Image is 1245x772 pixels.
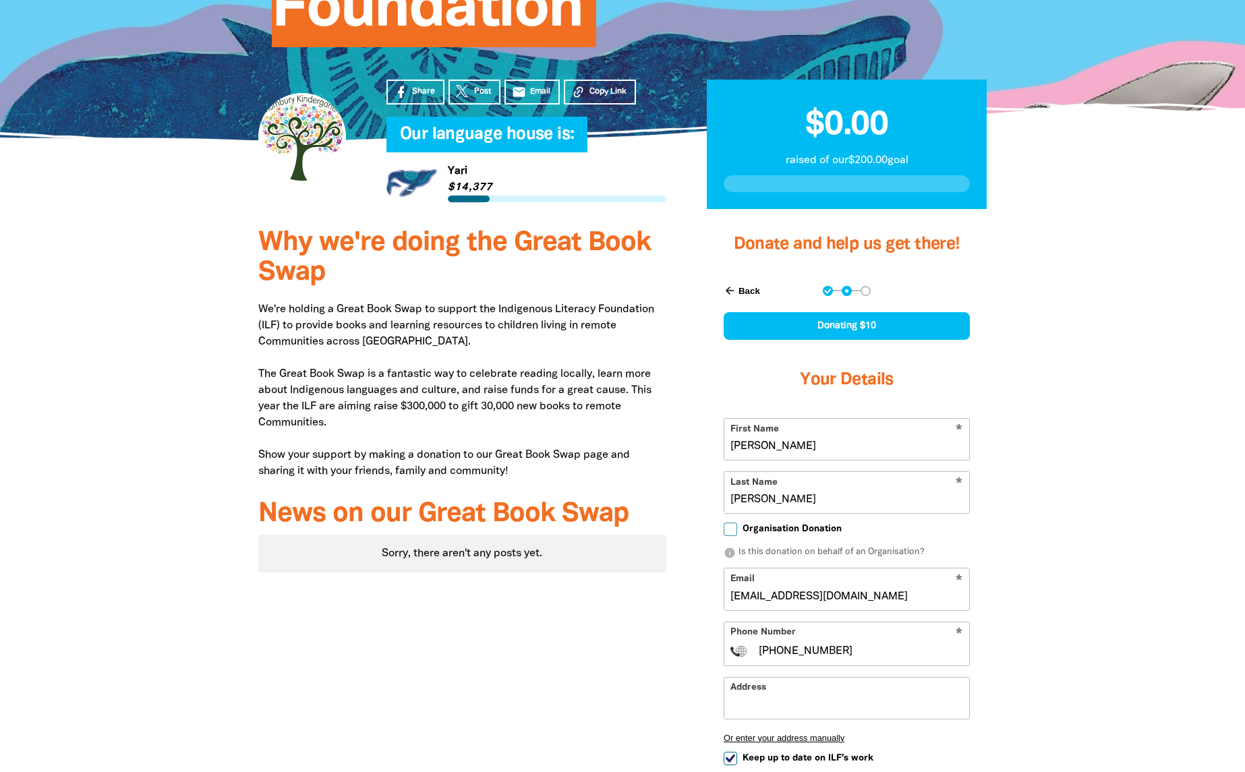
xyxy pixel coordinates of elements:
i: info [724,547,736,559]
button: Or enter your address manually [724,733,970,743]
a: Post [448,80,500,105]
h6: My Team [386,139,666,147]
a: Share [386,80,444,105]
span: Email [530,86,550,98]
span: Copy Link [589,86,627,98]
div: Paginated content [258,535,666,572]
h3: News on our Great Book Swap [258,500,666,529]
button: Back [718,279,765,302]
span: Donate and help us get there! [734,237,960,252]
span: Keep up to date on ILF's work [743,752,873,765]
span: Post [474,86,491,98]
p: Is this donation on behalf of an Organisation? [724,546,970,560]
input: Organisation Donation [724,523,737,536]
h3: Your Details [724,353,970,407]
i: arrow_back [724,285,736,297]
span: Why we're doing the Great Book Swap [258,231,651,285]
span: Share [412,86,435,98]
button: Copy Link [564,80,636,105]
p: raised of our $200.00 goal [724,152,970,169]
i: email [512,85,526,99]
button: Navigate to step 3 of 3 to enter your payment details [861,286,871,296]
span: Organisation Donation [743,523,842,535]
div: Sorry, there aren't any posts yet. [258,535,666,572]
div: Donating $10 [724,312,970,340]
i: Required [956,628,962,641]
input: Keep up to date on ILF's work [724,752,737,765]
span: $0.00 [805,110,888,141]
span: Our language house is: [400,127,574,152]
p: We're holding a Great Book Swap to support the Indigenous Literacy Foundation (ILF) to provide bo... [258,301,666,479]
button: Navigate to step 1 of 3 to enter your donation amount [823,286,833,296]
button: Navigate to step 2 of 3 to enter your details [842,286,852,296]
a: emailEmail [504,80,560,105]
